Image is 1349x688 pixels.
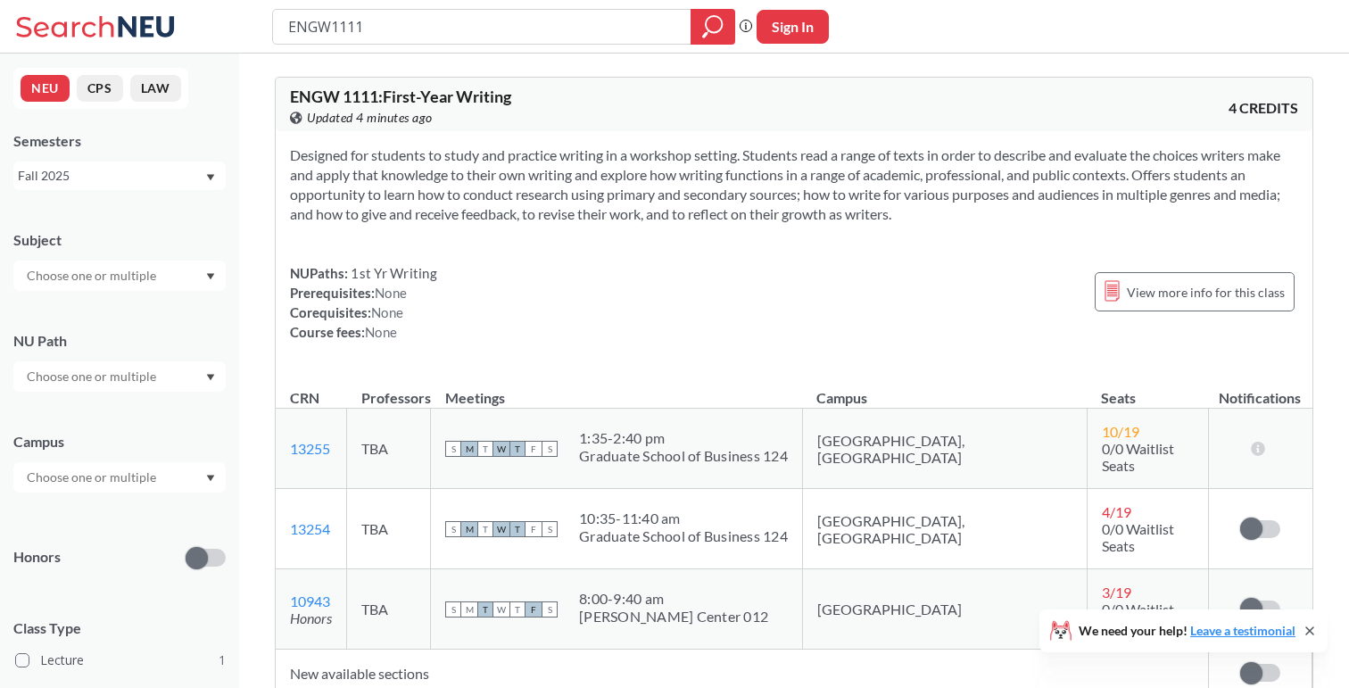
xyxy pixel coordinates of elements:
[206,273,215,280] svg: Dropdown arrow
[802,489,1087,569] td: [GEOGRAPHIC_DATA], [GEOGRAPHIC_DATA]
[13,230,226,250] div: Subject
[509,601,526,618] span: T
[579,429,788,447] div: 1:35 - 2:40 pm
[509,441,526,457] span: T
[290,388,319,408] div: CRN
[290,520,330,537] a: 13254
[1190,623,1295,638] a: Leave a testimonial
[13,131,226,151] div: Semesters
[130,75,181,102] button: LAW
[307,108,433,128] span: Updated 4 minutes ago
[13,162,226,190] div: Fall 2025Dropdown arrow
[579,447,788,465] div: Graduate School of Business 124
[461,521,477,537] span: M
[21,75,70,102] button: NEU
[219,651,226,670] span: 1
[13,547,61,568] p: Honors
[1102,503,1131,520] span: 4 / 19
[702,14,724,39] svg: magnifying glass
[206,174,215,181] svg: Dropdown arrow
[13,361,226,392] div: Dropdown arrow
[802,409,1087,489] td: [GEOGRAPHIC_DATA], [GEOGRAPHIC_DATA]
[375,285,407,301] span: None
[461,601,477,618] span: M
[347,489,431,569] td: TBA
[477,441,493,457] span: T
[13,462,226,493] div: Dropdown arrow
[1102,423,1139,440] span: 10 / 19
[461,441,477,457] span: M
[1087,370,1208,409] th: Seats
[1079,625,1295,637] span: We need your help!
[13,331,226,351] div: NU Path
[18,467,168,488] input: Choose one or multiple
[1127,281,1285,303] span: View more info for this class
[348,265,437,281] span: 1st Yr Writing
[579,510,788,527] div: 10:35 - 11:40 am
[1102,440,1174,474] span: 0/0 Waitlist Seats
[1102,601,1174,634] span: 0/0 Waitlist Seats
[1229,98,1298,118] span: 4 CREDITS
[13,261,226,291] div: Dropdown arrow
[371,304,403,320] span: None
[206,374,215,381] svg: Dropdown arrow
[290,263,437,342] div: NUPaths: Prerequisites: Corequisites: Course fees:
[542,441,558,457] span: S
[526,521,542,537] span: F
[445,441,461,457] span: S
[206,475,215,482] svg: Dropdown arrow
[365,324,397,340] span: None
[347,370,431,409] th: Professors
[13,432,226,452] div: Campus
[15,649,226,672] label: Lecture
[493,601,509,618] span: W
[691,9,735,45] div: magnifying glass
[290,87,511,106] span: ENGW 1111 : First-Year Writing
[290,145,1298,224] section: Designed for students to study and practice writing in a workshop setting. Students read a range ...
[542,601,558,618] span: S
[542,521,558,537] span: S
[18,265,168,286] input: Choose one or multiple
[493,441,509,457] span: W
[802,370,1087,409] th: Campus
[1102,584,1131,601] span: 3 / 19
[477,521,493,537] span: T
[445,521,461,537] span: S
[290,440,330,457] a: 13255
[347,569,431,650] td: TBA
[579,590,768,608] div: 8:00 - 9:40 am
[290,593,330,609] a: 10943
[526,441,542,457] span: F
[509,521,526,537] span: T
[1102,520,1174,554] span: 0/0 Waitlist Seats
[526,601,542,618] span: F
[757,10,829,44] button: Sign In
[431,370,803,409] th: Meetings
[18,366,168,387] input: Choose one or multiple
[802,569,1087,650] td: [GEOGRAPHIC_DATA]
[477,601,493,618] span: T
[579,527,788,545] div: Graduate School of Business 124
[347,409,431,489] td: TBA
[493,521,509,537] span: W
[579,608,768,626] div: [PERSON_NAME] Center 012
[13,618,226,638] span: Class Type
[445,601,461,618] span: S
[1208,370,1312,409] th: Notifications
[290,609,332,626] i: Honors
[286,12,678,42] input: Class, professor, course number, "phrase"
[18,166,204,186] div: Fall 2025
[77,75,123,102] button: CPS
